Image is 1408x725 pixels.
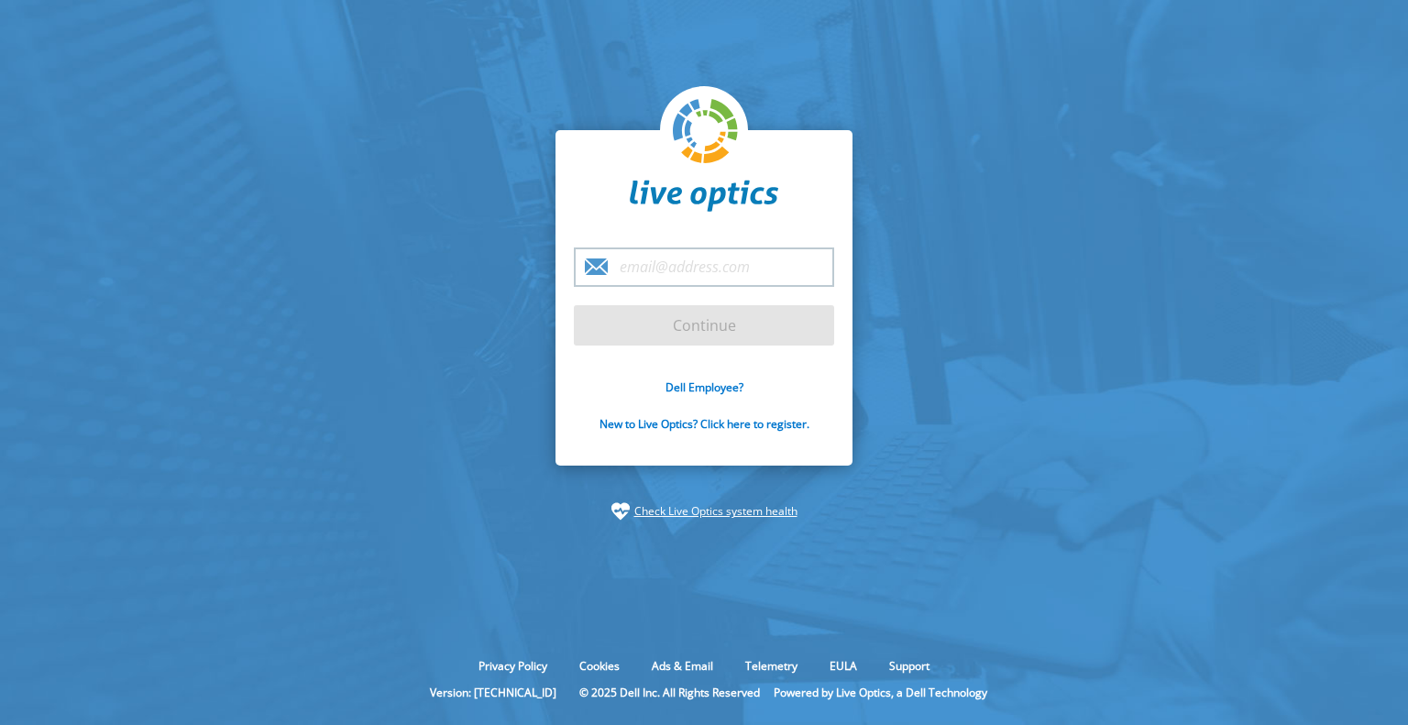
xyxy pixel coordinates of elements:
a: Privacy Policy [465,658,561,674]
li: Version: [TECHNICAL_ID] [421,685,566,700]
img: liveoptics-logo.svg [673,99,739,165]
a: Dell Employee? [665,379,743,395]
a: Cookies [566,658,633,674]
a: New to Live Optics? Click here to register. [599,416,809,432]
li: Powered by Live Optics, a Dell Technology [774,685,987,700]
input: email@address.com [574,247,834,287]
a: Telemetry [731,658,811,674]
li: © 2025 Dell Inc. All Rights Reserved [570,685,769,700]
img: liveoptics-word.svg [630,180,778,213]
a: Ads & Email [638,658,727,674]
a: Support [875,658,943,674]
img: status-check-icon.svg [611,502,630,521]
a: Check Live Optics system health [634,502,797,521]
a: EULA [816,658,871,674]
